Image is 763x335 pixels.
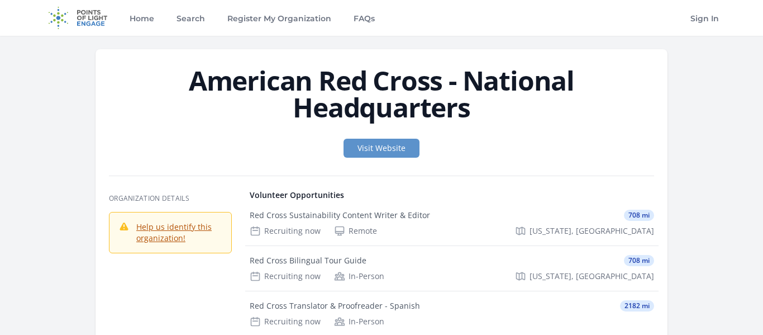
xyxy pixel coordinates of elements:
a: Visit Website [344,139,419,158]
div: Recruiting now [250,271,321,282]
span: 2182 mi [620,300,654,312]
div: Remote [334,225,377,237]
div: Red Cross Bilingual Tour Guide [250,255,366,266]
div: Recruiting now [250,225,321,237]
a: Red Cross Sustainability Content Writer & Editor 708 mi Recruiting now Remote [US_STATE], [GEOGRA... [245,201,659,246]
div: In-Person [334,316,384,327]
h4: Volunteer Opportunities [250,190,654,201]
span: 708 mi [624,210,654,221]
div: In-Person [334,271,384,282]
div: Red Cross Translator & Proofreader - Spanish [250,300,420,312]
h1: American Red Cross - National Headquarters [109,67,654,121]
h3: Organization Details [109,194,232,203]
a: Red Cross Bilingual Tour Guide 708 mi Recruiting now In-Person [US_STATE], [GEOGRAPHIC_DATA] [245,246,659,291]
div: Recruiting now [250,316,321,327]
span: 708 mi [624,255,654,266]
div: Red Cross Sustainability Content Writer & Editor [250,210,430,221]
span: [US_STATE], [GEOGRAPHIC_DATA] [530,225,654,237]
a: Help us identify this organization! [136,221,212,243]
span: [US_STATE], [GEOGRAPHIC_DATA] [530,271,654,282]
